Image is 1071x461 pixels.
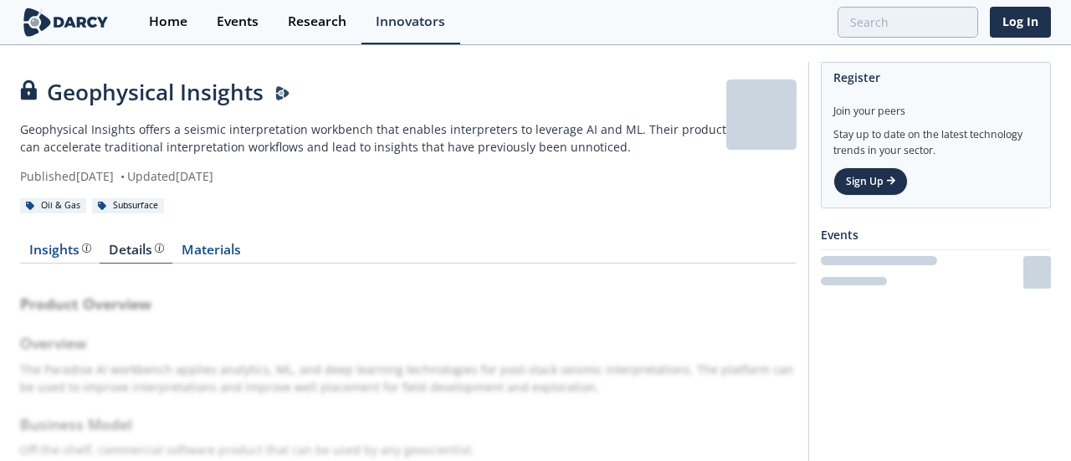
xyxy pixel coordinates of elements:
div: Research [288,15,346,28]
a: Sign Up [833,167,908,196]
img: logo-wide.svg [20,8,111,37]
a: Log In [990,7,1051,38]
a: Insights [20,243,100,264]
img: information.svg [82,243,91,253]
div: Details [109,243,164,257]
div: Published [DATE] Updated [DATE] [20,167,726,185]
span: • [117,168,127,184]
a: Materials [172,243,249,264]
div: Geophysical Insights [20,76,726,109]
div: Stay up to date on the latest technology trends in your sector. [833,119,1038,158]
div: Subsurface [92,198,164,213]
div: Insights [29,243,91,257]
p: Geophysical Insights offers a seismic interpretation workbench that enables interpreters to lever... [20,120,726,156]
a: Details [100,243,172,264]
img: Darcy Presenter [275,86,290,101]
div: Register [833,63,1038,92]
div: Events [821,220,1051,249]
div: Oil & Gas [20,198,86,213]
input: Advanced Search [838,7,978,38]
div: Innovators [376,15,445,28]
div: Events [217,15,259,28]
div: Home [149,15,187,28]
img: information.svg [155,243,164,253]
div: Join your peers [833,92,1038,119]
